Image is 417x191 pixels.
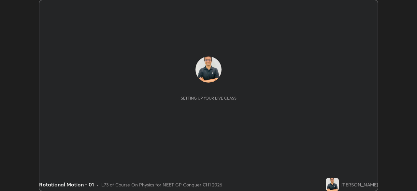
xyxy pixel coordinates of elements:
[341,181,378,188] div: [PERSON_NAME]
[195,56,222,83] img: 37e60c5521b4440f9277884af4c92300.jpg
[326,178,339,191] img: 37e60c5521b4440f9277884af4c92300.jpg
[181,96,237,101] div: Setting up your live class
[101,181,222,188] div: L73 of Course On Physics for NEET GP Conquer CH1 2026
[96,181,99,188] div: •
[39,181,94,188] div: Rotational Motion - 01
